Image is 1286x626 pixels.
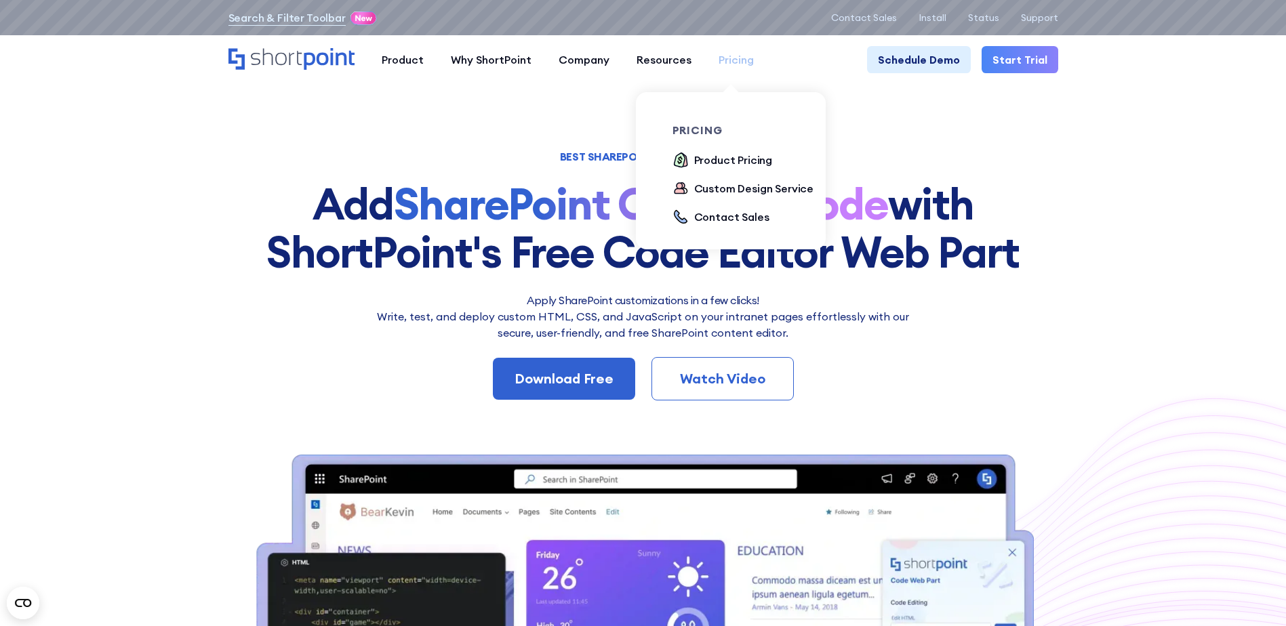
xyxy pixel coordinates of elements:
a: Watch Video [651,357,794,400]
a: Resources [623,46,705,73]
a: Download Free [493,358,635,400]
a: Status [968,12,999,23]
div: Why ShortPoint [451,51,531,68]
div: Custom Design Service [694,180,814,196]
a: Pricing [705,46,767,73]
a: Install [919,12,946,23]
h1: Add with ShortPoint's Free Code Editor Web Part [228,180,1058,276]
a: Search & Filter Toolbar [228,9,346,26]
h2: Apply SharePoint customizations in a few clicks! [369,292,918,308]
a: Product [368,46,437,73]
a: Schedule Demo [867,46,971,73]
a: Company [545,46,623,73]
a: Support [1021,12,1058,23]
div: Product [382,51,424,68]
div: Watch Video [674,369,771,389]
div: Pricing [719,51,754,68]
a: Home [228,48,355,71]
strong: SharePoint Custom Code [394,176,889,231]
div: Resources [637,51,691,68]
a: Start Trial [982,46,1058,73]
div: Contact Sales [694,209,769,225]
p: Write, test, and deploy custom HTML, CSS, and JavaScript on your intranet pages effortlessly wi﻿t... [369,308,918,341]
a: Why ShortPoint [437,46,545,73]
div: Download Free [515,369,614,389]
div: pricing [672,125,824,135]
h1: BEST SHAREPOINT CODE EDITOR [228,152,1058,161]
a: Custom Design Service [672,180,814,198]
button: Open CMP widget [7,587,39,619]
a: Product Pricing [672,152,773,169]
a: Contact Sales [831,12,897,23]
div: Company [559,51,609,68]
iframe: Chat Widget [1042,469,1286,626]
a: Contact Sales [672,209,769,226]
div: Product Pricing [694,152,773,168]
